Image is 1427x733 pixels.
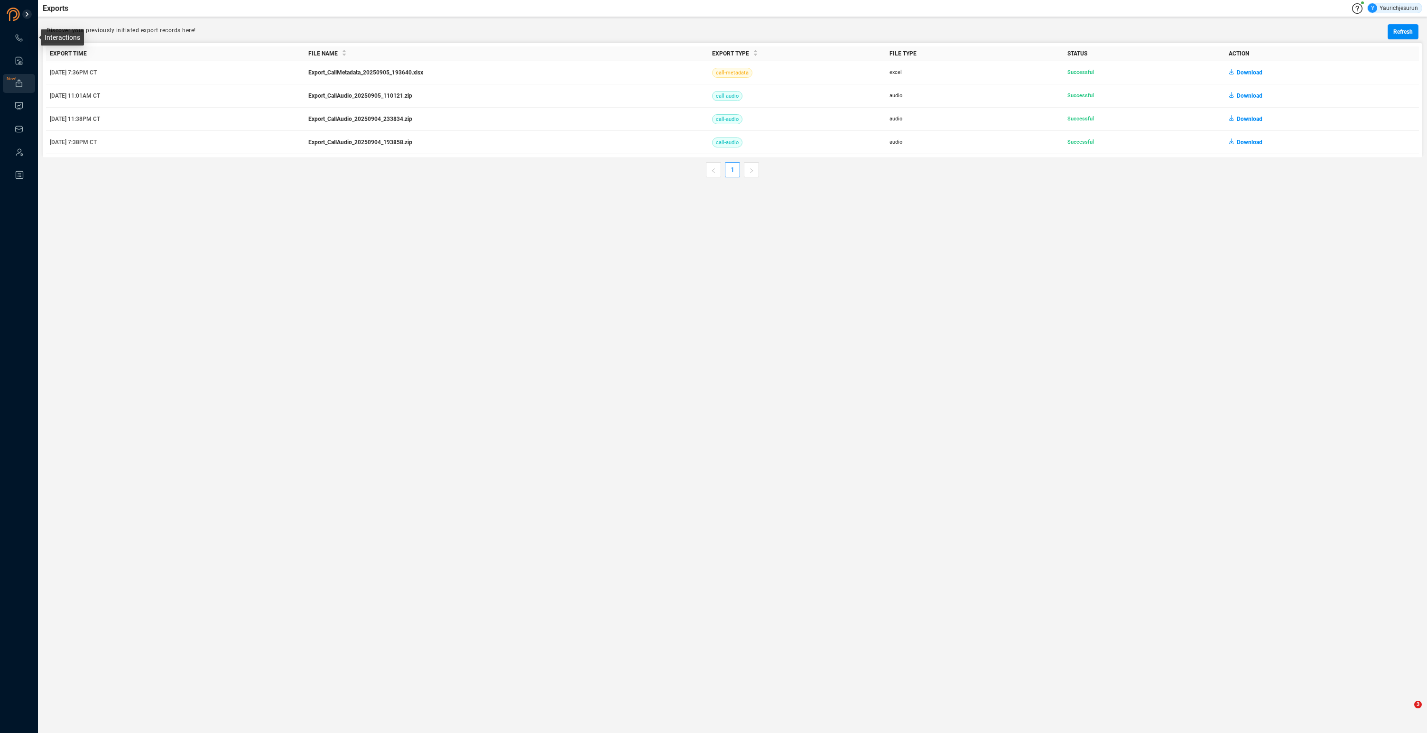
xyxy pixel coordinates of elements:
a: 1 [725,163,740,177]
span: call-audio [712,137,742,147]
li: Exports [3,74,35,93]
li: Previous Page [706,162,721,177]
span: caret-down [753,52,758,57]
th: Status [1064,46,1225,61]
button: right [744,162,759,177]
span: caret-up [753,48,758,54]
span: [DATE] 7:38PM CT [50,139,97,146]
span: left [711,168,716,174]
th: File Type [886,46,1064,61]
span: Discover your previously initiated export records here! [46,27,196,34]
td: Export_CallAudio_20250904_193858.zip [305,131,708,154]
span: Download [1237,135,1262,150]
span: call-audio [712,91,742,101]
iframe: Intercom live chat [1395,701,1418,724]
td: Export_CallAudio_20250905_110121.zip [305,84,708,108]
button: Download [1229,65,1262,80]
td: audio [886,84,1064,108]
th: Action [1225,46,1419,61]
span: Export Type [712,50,749,57]
span: [DATE] 11:38PM CT [50,116,100,122]
span: File Name [308,50,338,57]
div: Yaurichjesurun [1368,3,1418,13]
button: left [706,162,721,177]
span: call-metadata [712,68,752,78]
li: Next Page [744,162,759,177]
span: Refresh [1393,24,1413,39]
span: Successful [1067,116,1094,122]
button: Download [1229,135,1262,150]
span: Y [1371,3,1374,13]
li: Inbox [3,119,35,138]
span: New! [7,69,16,88]
span: [DATE] 7:36PM CT [50,69,97,76]
span: Successful [1067,92,1094,99]
span: Successful [1067,139,1094,145]
span: caret-down [342,52,347,57]
th: Export Time [46,46,305,61]
span: Download [1237,111,1262,127]
span: caret-up [342,48,347,54]
span: call-audio [712,114,742,124]
li: Smart Reports [3,51,35,70]
span: Download [1237,65,1262,80]
img: prodigal-logo [7,8,59,21]
li: Interactions [3,28,35,47]
button: Refresh [1388,24,1418,39]
button: Download [1229,111,1262,127]
td: audio [886,108,1064,131]
span: Download [1237,88,1262,103]
td: Export_CallMetadata_20250905_193640.xlsx [305,61,708,84]
td: excel [886,61,1064,84]
a: New! [14,79,24,88]
td: audio [886,131,1064,154]
li: 1 [725,162,740,177]
li: Visuals [3,97,35,116]
span: [DATE] 11:01AM CT [50,92,100,99]
span: right [749,168,754,174]
span: Exports [43,3,68,14]
td: Export_CallAudio_20250904_233834.zip [305,108,708,131]
button: Download [1229,88,1262,103]
span: Successful [1067,69,1094,75]
span: 3 [1414,701,1422,708]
